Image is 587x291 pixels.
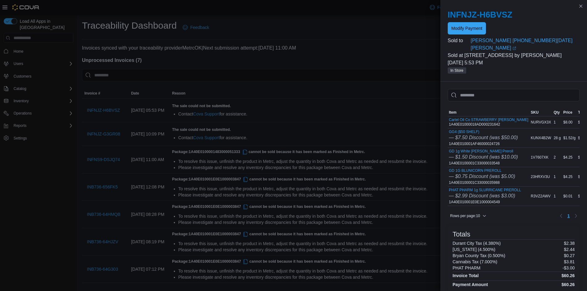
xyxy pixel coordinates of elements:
span: In Store [450,68,463,73]
button: Cartel Oil Co STRAWBERRY [PERSON_NAME] [449,118,528,122]
span: KUNX4B2W [531,135,551,140]
div: 1A40E010001AF46000024726 [449,130,518,146]
button: Item [448,109,530,116]
div: 1A40E01000018AD000231642 [449,118,528,127]
p: $0.27 [564,253,575,258]
div: $0.01 [562,192,577,200]
button: SKU [530,109,552,116]
div: $8.00 [562,119,577,126]
div: — $2.99 Discount (was $3.00) [449,192,521,200]
p: $3.81 [564,259,575,264]
h6: [US_STATE] (4.500%) [453,247,495,252]
div: — $7.50 Discount (was $50.00) [449,134,518,141]
h2: INFNJZ-H6BVSZ [448,10,580,20]
span: 1 [567,213,570,219]
div: 1A40E0100001C33000035988 [449,168,515,185]
p: $2.44 [564,247,575,252]
span: R3VZ2AWV [531,194,551,199]
svg: External link [512,46,516,50]
h4: Invoice Total [453,273,479,278]
h4: Payment Amount [453,282,488,287]
span: SKU [531,110,539,115]
div: Sold to [448,37,470,44]
button: PHAT PHARM 1g SLURRICANE PREROLL [449,188,521,192]
h6: Durant City Tax (4.380%) [453,241,501,246]
p: Sold at [STREET_ADDRESS] by [PERSON_NAME] [448,52,580,59]
button: GG4 ($50 SHELF) [449,130,518,134]
button: GD 1g White [PERSON_NAME] Preroll [449,149,518,153]
button: Rows per page:10 [448,212,489,220]
nav: Pagination for table: MemoryTable from EuiInMemoryTable [557,211,580,221]
span: Modify Payment [451,25,482,31]
span: 1V7607XK [531,155,548,160]
div: 1A40E010001E0E1000004549 [449,188,521,204]
h6: PHAT PHARM [453,265,481,270]
a: [PERSON_NAME] [PHONE_NUMBER][DATE] [PERSON_NAME]External link [471,37,580,52]
div: 1 [552,192,562,200]
button: Modify Payment [448,22,486,34]
button: Close this dialog [577,2,585,10]
div: 1 [552,119,562,126]
button: GD 1G BLUNICORN PREROLL [449,168,515,173]
button: Price [562,109,577,116]
p: $2.38 [564,241,575,246]
span: Qty [554,110,560,115]
p: [DATE] 5:53 PM [448,59,580,67]
h4: $60.26 [561,282,575,287]
div: — $1.50 Discount (was $10.00) [449,153,518,161]
button: Next page [572,212,580,220]
button: Qty [552,109,562,116]
span: NURVGX3X [531,120,551,125]
span: Rows per page : 10 [450,213,480,218]
button: Page 1 of 1 [565,211,572,221]
h3: Totals [453,231,470,238]
button: Previous page [557,212,565,220]
div: $1.52/g [562,134,577,142]
div: 1 [552,173,562,180]
h6: Bryan County Tax (0.500%) [453,253,505,258]
input: This is a search bar. As you type, the results lower in the page will automatically filter. [448,89,580,101]
p: -$3.00 [562,265,575,270]
span: Item [449,110,457,115]
span: Total [578,110,587,115]
div: 1A40E0100001C33000033548 [449,149,518,166]
div: $4.25 [562,173,577,180]
span: 23HRXV3U [531,174,550,179]
h6: Cannabis Tax (7.000%) [453,259,497,264]
span: In Store [448,67,466,74]
div: — $0.75 Discount (was $5.00) [449,173,515,180]
ul: Pagination for table: MemoryTable from EuiInMemoryTable [565,211,572,221]
div: 2 [552,154,562,161]
div: 28 g [552,134,562,142]
span: Price [563,110,572,115]
h4: $60.26 [561,273,575,278]
div: $4.25 [562,154,577,161]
